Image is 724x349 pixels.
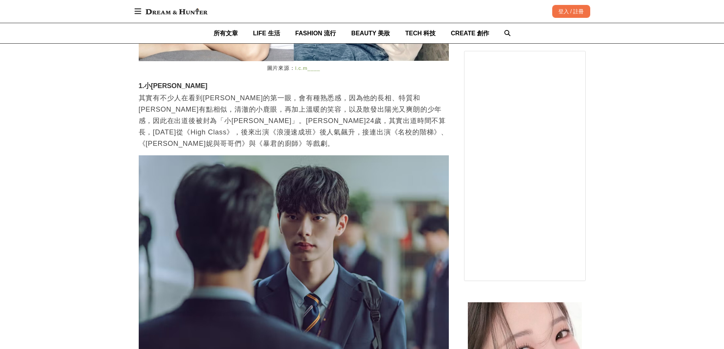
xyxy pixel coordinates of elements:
span: TECH 科技 [405,30,436,36]
figcaption: 圖片來源： [139,61,449,76]
span: 所有文章 [214,30,238,36]
a: LIFE 生活 [253,23,280,43]
span: FASHION 流行 [295,30,336,36]
a: FASHION 流行 [295,23,336,43]
a: BEAUTY 美妝 [351,23,390,43]
a: 所有文章 [214,23,238,43]
strong: 1.小[PERSON_NAME] [139,82,208,90]
span: BEAUTY 美妝 [351,30,390,36]
img: Dream & Hunter [142,5,211,18]
div: 登入 / 註冊 [552,5,590,18]
span: CREATE 創作 [451,30,489,36]
p: 其實有不少人在看到[PERSON_NAME]的第一眼，會有種熟悉感，因為他的長相、特質和[PERSON_NAME]有點相似，清澈的小鹿眼，再加上溫暖的笑容，以及散發出陽光又爽朗的少年感，因此在出... [139,92,449,149]
a: CREATE 創作 [451,23,489,43]
a: l.c.m____ [295,65,320,71]
span: LIFE 生活 [253,30,280,36]
a: TECH 科技 [405,23,436,43]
